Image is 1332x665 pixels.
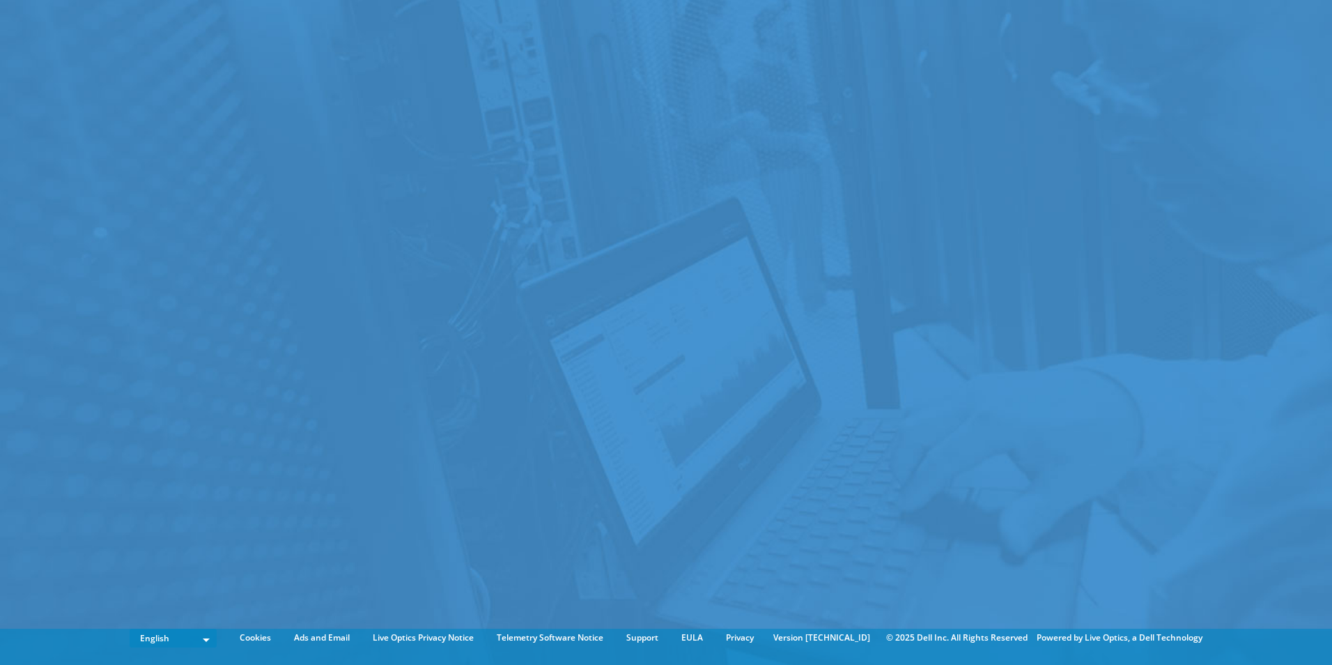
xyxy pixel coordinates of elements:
a: Cookies [229,630,281,645]
li: Powered by Live Optics, a Dell Technology [1037,630,1202,645]
li: © 2025 Dell Inc. All Rights Reserved [879,630,1035,645]
li: Version [TECHNICAL_ID] [766,630,877,645]
a: Telemetry Software Notice [486,630,614,645]
a: Live Optics Privacy Notice [362,630,484,645]
a: Privacy [715,630,764,645]
a: EULA [671,630,713,645]
a: Support [616,630,669,645]
a: Ads and Email [284,630,360,645]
